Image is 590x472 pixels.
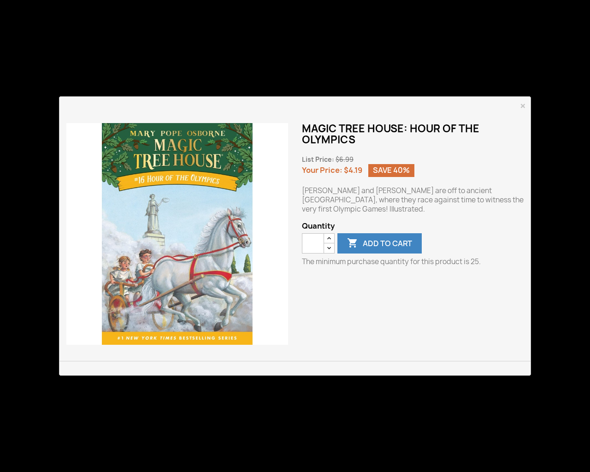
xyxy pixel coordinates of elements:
[344,165,362,175] span: $4.19
[302,186,524,214] p: [PERSON_NAME] and [PERSON_NAME] are off to ancient [GEOGRAPHIC_DATA], where they race against tim...
[302,155,334,164] span: List Price:
[302,123,524,145] h1: Magic Tree House: Hour of the Olympics
[337,233,422,254] button: Add to cart
[302,233,324,254] input: Quantity
[302,221,524,230] span: Quantity
[347,238,358,249] i: 
[66,123,288,345] img: Magic Tree House: Hour of the Olympics
[302,165,342,175] span: Your Price:
[368,164,414,177] span: Save 40%
[520,100,526,112] button: Close
[336,155,354,164] span: $6.99
[520,98,526,114] span: ×
[302,257,524,266] p: The minimum purchase quantity for this product is 25.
